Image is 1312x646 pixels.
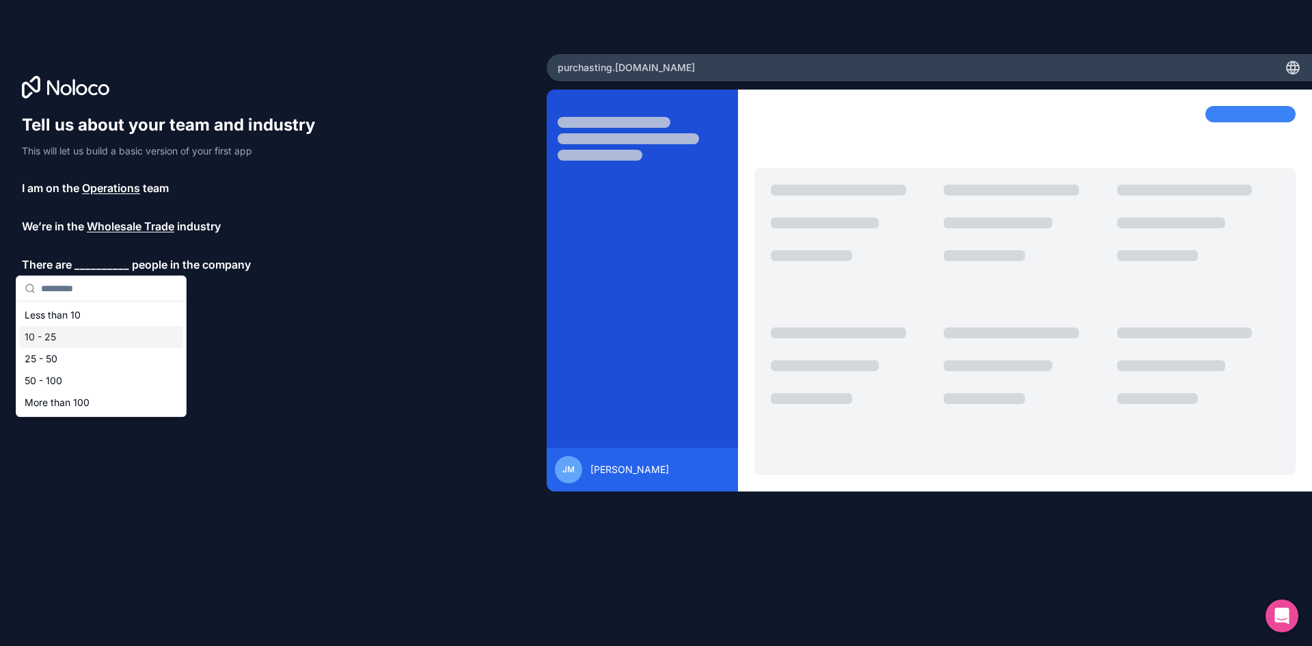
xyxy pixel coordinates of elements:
[590,463,669,476] span: [PERSON_NAME]
[562,464,575,475] span: JM
[87,218,174,234] span: Wholesale Trade
[143,180,169,196] span: team
[22,114,328,136] h1: Tell us about your team and industry
[19,326,183,348] div: 10 - 25
[19,304,183,326] div: Less than 10
[22,180,79,196] span: I am on the
[22,218,84,234] span: We’re in the
[1266,600,1298,632] div: Open Intercom Messenger
[16,301,186,416] div: Suggestions
[19,370,183,392] div: 50 - 100
[19,392,183,414] div: More than 100
[558,61,695,75] span: purchasting .[DOMAIN_NAME]
[74,256,129,273] span: __________
[19,348,183,370] div: 25 - 50
[177,218,221,234] span: industry
[22,256,72,273] span: There are
[132,256,251,273] span: people in the company
[22,144,328,158] p: This will let us build a basic version of your first app
[82,180,140,196] span: Operations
